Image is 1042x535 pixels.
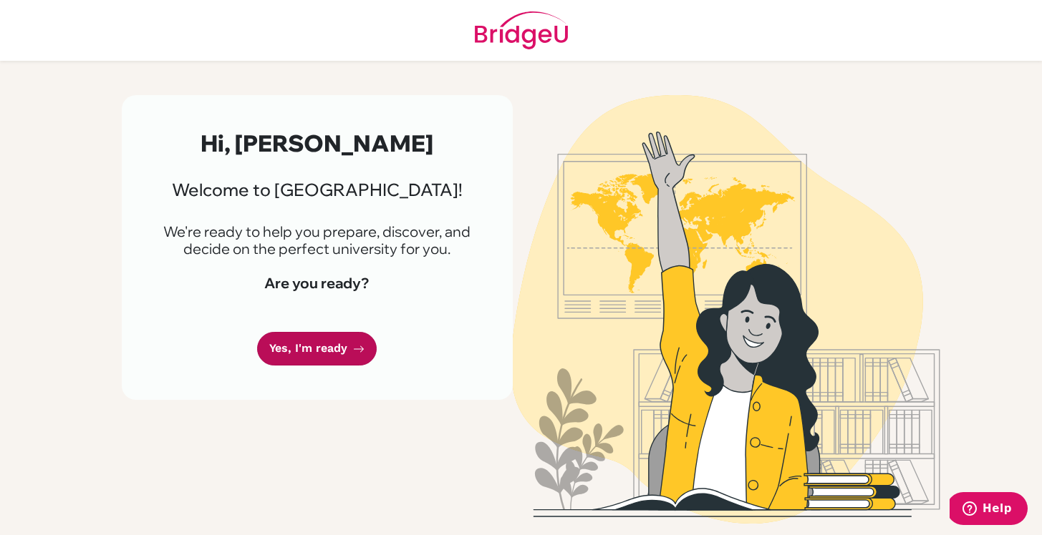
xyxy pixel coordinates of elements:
[156,129,478,157] h2: Hi, [PERSON_NAME]
[257,332,377,365] a: Yes, I'm ready
[156,180,478,200] h3: Welcome to [GEOGRAPHIC_DATA]!
[156,223,478,257] p: We're ready to help you prepare, discover, and decide on the perfect university for you.
[950,492,1028,528] iframe: Opens a widget where you can find more information
[156,275,478,292] h4: Are you ready?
